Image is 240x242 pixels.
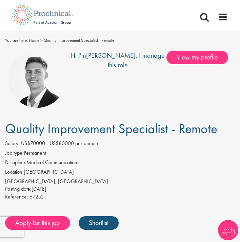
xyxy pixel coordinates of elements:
span: US$70000 - US$80000 per annum [21,140,98,147]
li: Medical Communications [5,159,235,168]
label: Reference: [5,193,28,201]
div: [DATE] [5,185,235,193]
img: imeage of recruiter George Watson [8,51,66,108]
span: You are here: [5,37,28,43]
span: Quality Improvement Specialist - Remote [5,120,217,137]
li: [GEOGRAPHIC_DATA] [5,168,235,178]
a: View my profile [166,52,235,61]
a: Apply for this job [5,216,70,230]
a: Shortlist [79,216,119,230]
label: Job type: [5,149,24,157]
div: Hi I'm , I manage this role [69,51,166,108]
span: Posting date: [5,185,32,192]
span: Quality Improvement Specialist - Remote [44,37,114,43]
span: View my profile [166,51,228,64]
span: 67252 [29,193,44,200]
li: Permanent [5,149,235,159]
img: Chatbot [218,220,238,240]
div: [GEOGRAPHIC_DATA], [GEOGRAPHIC_DATA] [5,178,235,186]
label: Location: [5,168,24,176]
label: Discipline: [5,159,26,167]
label: Salary: [5,140,20,148]
a: [PERSON_NAME] [86,51,136,60]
